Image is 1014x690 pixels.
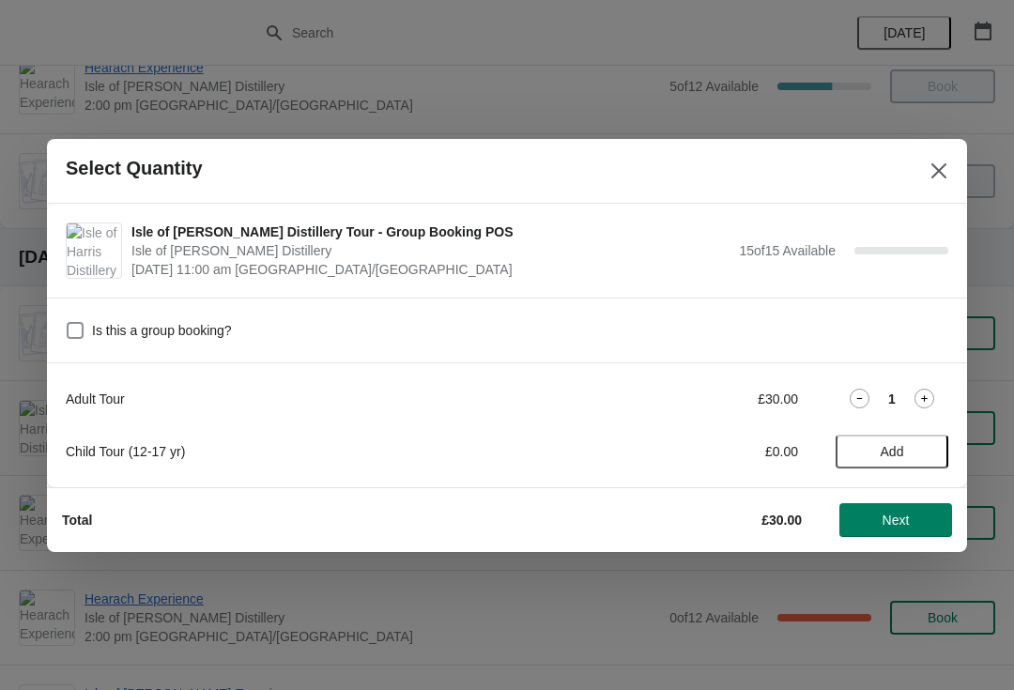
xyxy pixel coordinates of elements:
[92,321,232,340] span: Is this a group booking?
[66,390,587,408] div: Adult Tour
[624,442,798,461] div: £0.00
[881,444,904,459] span: Add
[67,223,121,278] img: Isle of Harris Distillery Tour - Group Booking POS | Isle of Harris Distillery | August 28 | 11:0...
[836,435,948,468] button: Add
[739,243,836,258] span: 15 of 15 Available
[131,260,730,279] span: [DATE] 11:00 am [GEOGRAPHIC_DATA]/[GEOGRAPHIC_DATA]
[66,442,587,461] div: Child Tour (12-17 yr)
[62,513,92,528] strong: Total
[888,390,896,408] strong: 1
[131,222,730,241] span: Isle of [PERSON_NAME] Distillery Tour - Group Booking POS
[66,158,203,179] h2: Select Quantity
[839,503,952,537] button: Next
[883,513,910,528] span: Next
[131,241,730,260] span: Isle of [PERSON_NAME] Distillery
[624,390,798,408] div: £30.00
[922,154,956,188] button: Close
[761,513,802,528] strong: £30.00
